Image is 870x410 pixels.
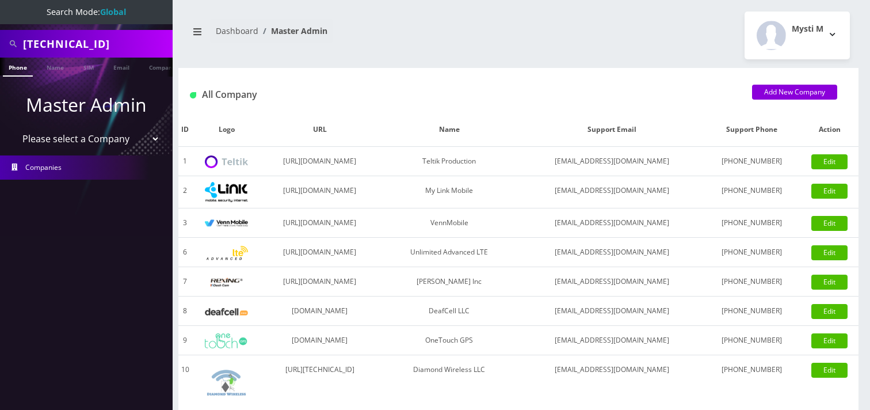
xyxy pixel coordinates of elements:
td: [PHONE_NUMBER] [704,176,800,208]
td: 7 [178,267,192,297]
td: [EMAIL_ADDRESS][DOMAIN_NAME] [520,326,704,355]
li: Master Admin [258,25,327,37]
a: Edit [811,333,848,348]
td: 6 [178,238,192,267]
td: [EMAIL_ADDRESS][DOMAIN_NAME] [520,208,704,238]
td: VennMobile [378,208,520,238]
td: 3 [178,208,192,238]
img: All Company [190,92,196,98]
td: [PERSON_NAME] Inc [378,267,520,297]
th: URL [261,113,378,147]
img: Rexing Inc [205,277,248,288]
a: Email [108,58,135,75]
button: Mysti M [745,12,850,59]
td: [DOMAIN_NAME] [261,326,378,355]
td: 2 [178,176,192,208]
input: Search All Companies [23,33,170,55]
td: Teltik Production [378,147,520,176]
td: [URL][DOMAIN_NAME] [261,176,378,208]
a: Edit [811,363,848,378]
td: Unlimited Advanced LTE [378,238,520,267]
td: [URL][DOMAIN_NAME] [261,147,378,176]
strong: Global [100,6,126,17]
td: [EMAIL_ADDRESS][DOMAIN_NAME] [520,147,704,176]
img: VennMobile [205,219,248,227]
td: DeafCell LLC [378,297,520,326]
th: Logo [192,113,261,147]
a: SIM [78,58,100,75]
a: Edit [811,275,848,290]
td: 9 [178,326,192,355]
td: [DOMAIN_NAME] [261,297,378,326]
td: [PHONE_NUMBER] [704,326,800,355]
img: Teltik Production [205,155,248,169]
th: Support Phone [704,113,800,147]
td: My Link Mobile [378,176,520,208]
td: [URL][DOMAIN_NAME] [261,267,378,297]
td: 1 [178,147,192,176]
nav: breadcrumb [187,19,510,52]
a: Edit [811,245,848,260]
img: OneTouch GPS [205,333,248,348]
h2: Mysti M [792,24,823,34]
td: [URL][DOMAIN_NAME] [261,238,378,267]
a: Edit [811,304,848,319]
img: Unlimited Advanced LTE [205,246,248,260]
img: DeafCell LLC [205,308,248,316]
td: [PHONE_NUMBER] [704,297,800,326]
td: [PHONE_NUMBER] [704,238,800,267]
img: My Link Mobile [205,182,248,202]
td: 8 [178,297,192,326]
th: Action [800,113,858,147]
td: [URL][DOMAIN_NAME] [261,208,378,238]
td: [PHONE_NUMBER] [704,208,800,238]
th: Support Email [520,113,704,147]
a: Dashboard [216,25,258,36]
a: Add New Company [752,85,837,100]
a: Edit [811,216,848,231]
td: [PHONE_NUMBER] [704,147,800,176]
a: Edit [811,184,848,199]
th: Name [378,113,520,147]
td: [EMAIL_ADDRESS][DOMAIN_NAME] [520,238,704,267]
td: [EMAIL_ADDRESS][DOMAIN_NAME] [520,267,704,297]
td: [EMAIL_ADDRESS][DOMAIN_NAME] [520,176,704,208]
span: Search Mode: [47,6,126,17]
td: [EMAIL_ADDRESS][DOMAIN_NAME] [520,297,704,326]
a: Phone [3,58,33,77]
th: ID [178,113,192,147]
span: Companies [25,162,62,172]
a: Name [41,58,70,75]
img: Diamond Wireless LLC [205,361,248,404]
td: [PHONE_NUMBER] [704,267,800,297]
h1: All Company [190,89,735,100]
a: Edit [811,154,848,169]
td: OneTouch GPS [378,326,520,355]
a: Company [143,58,182,75]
